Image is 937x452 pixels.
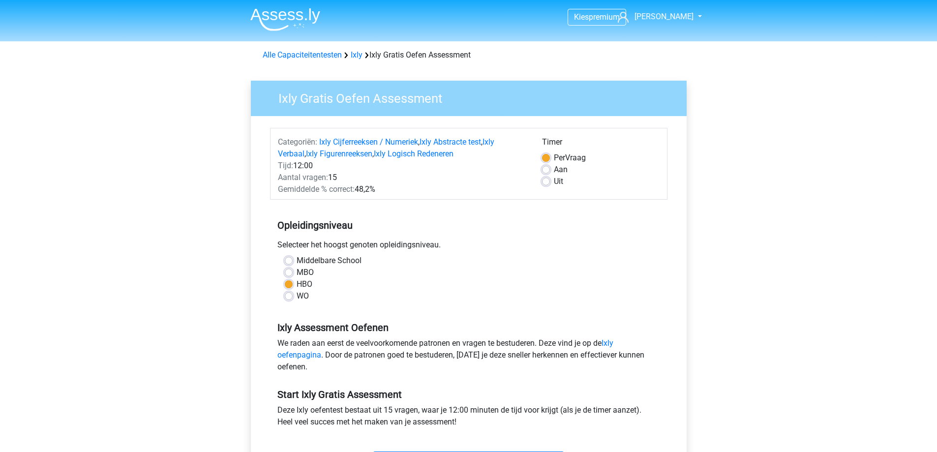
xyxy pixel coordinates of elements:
div: 12:00 [271,160,535,172]
a: Ixly Cijferreeksen / Numeriek [319,137,418,147]
h5: Start Ixly Gratis Assessment [277,389,660,400]
span: Categoriën: [278,137,317,147]
span: Per [554,153,565,162]
a: Kiespremium [568,10,626,24]
a: Ixly Figurenreeksen [306,149,372,158]
img: Assessly [250,8,320,31]
span: Kies [574,12,589,22]
label: Vraag [554,152,586,164]
label: WO [297,290,309,302]
span: Aantal vragen: [278,173,328,182]
a: Ixly [351,50,363,60]
div: Timer [542,136,660,152]
h5: Opleidingsniveau [277,215,660,235]
a: [PERSON_NAME] [614,11,695,23]
div: , , , , [271,136,535,160]
label: MBO [297,267,314,278]
label: Uit [554,176,563,187]
span: Tijd: [278,161,293,170]
span: premium [589,12,620,22]
div: Ixly Gratis Oefen Assessment [259,49,679,61]
div: 15 [271,172,535,183]
h3: Ixly Gratis Oefen Assessment [267,87,679,106]
label: Middelbare School [297,255,362,267]
div: We raden aan eerst de veelvoorkomende patronen en vragen te bestuderen. Deze vind je op de . Door... [270,337,667,377]
label: Aan [554,164,568,176]
div: Deze Ixly oefentest bestaat uit 15 vragen, waar je 12:00 minuten de tijd voor krijgt (als je de t... [270,404,667,432]
div: Selecteer het hoogst genoten opleidingsniveau. [270,239,667,255]
a: Ixly Logisch Redeneren [374,149,453,158]
label: HBO [297,278,312,290]
div: 48,2% [271,183,535,195]
a: Alle Capaciteitentesten [263,50,342,60]
span: [PERSON_NAME] [635,12,694,21]
span: Gemiddelde % correct: [278,184,355,194]
a: Ixly Abstracte test [420,137,481,147]
h5: Ixly Assessment Oefenen [277,322,660,333]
